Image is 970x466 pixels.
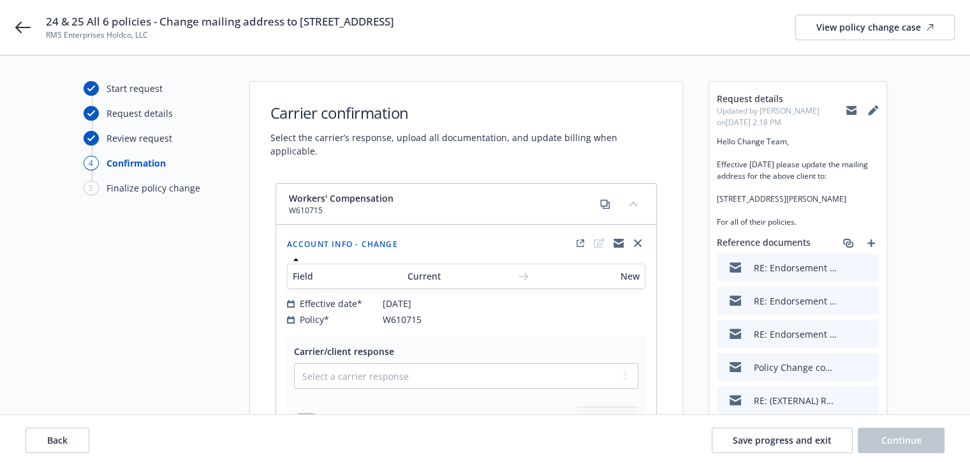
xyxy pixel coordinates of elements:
[577,413,638,425] span: Update billing
[712,428,853,453] button: Save progress and exit
[592,236,607,251] span: edit
[276,184,656,225] div: Workers' CompensationW610715copycollapse content
[733,434,832,446] span: Save progress and exit
[842,394,852,407] button: download file
[611,236,626,251] a: copyLogging
[573,236,588,251] a: external
[287,239,398,250] span: Account info - Change
[289,192,393,205] span: Workers' Compensation
[294,345,394,357] span: Carrier/client response
[270,131,662,158] span: Select the carrier’s response, upload all documentation, and update billing when applicable.
[717,105,846,128] span: Updated by [PERSON_NAME] on [DATE] 2:18 PM
[754,394,837,407] div: RE: (EXTERNAL) RE: Endorsement Request - RMS Enterprises Holdco, LLC - CPPLMLP-24-0073-00
[300,313,329,326] span: Policy*
[842,294,852,308] button: download file
[26,428,89,453] button: Back
[858,428,944,453] button: Continue
[46,14,394,29] span: 24 & 25 All 6 policies - Change mailing address to [STREET_ADDRESS]
[795,15,955,40] a: View policy change case
[46,29,394,41] span: RMS Enterprises Holdco, LLC
[862,294,874,308] button: preview file
[598,197,613,212] a: copy
[862,261,874,274] button: preview file
[717,92,846,105] span: Request details
[84,156,99,170] div: 4
[293,269,408,283] span: Field
[300,297,362,310] span: Effective date*
[717,236,811,251] span: Reference documents
[536,269,640,283] span: New
[862,327,874,341] button: preview file
[270,102,662,123] h1: Carrier confirmation
[408,269,511,283] span: Current
[754,261,837,274] div: RE: Endorsement Request - RMS Enterprises Holdco, LLC - 70APB009494
[630,236,645,251] a: close
[862,361,874,374] button: preview file
[107,132,172,145] div: Review request
[107,156,166,170] div: Confirmation
[842,361,852,374] button: download file
[107,181,200,195] div: Finalize policy change
[289,205,393,216] span: W610715
[623,193,643,214] button: collapse content
[47,434,68,446] span: Back
[383,313,422,326] span: W610715
[383,297,411,310] span: [DATE]
[816,15,934,40] div: View policy change case
[323,413,418,426] span: Billing update needed
[842,261,852,274] button: download file
[862,394,874,407] button: preview file
[863,236,879,251] a: add
[754,294,837,308] div: RE: Endorsement Request - RMS Enterprises Holdco, LLC - H24EMD505779-01
[107,107,173,120] div: Request details
[107,82,163,95] div: Start request
[577,407,638,432] button: Update billing
[754,327,837,341] div: RE: Endorsement Request - RMS Enterprises Holdco, LLC - 70APB009494
[754,361,837,374] div: Policy Change confirmation 2025 D&O - Change mailing address to [STREET_ADDRESS]eml
[717,136,879,228] span: Hello Change Team, Effective [DATE] please update the mailing address for the above client to: [S...
[842,327,852,341] button: download file
[841,236,856,251] a: associate
[881,434,922,446] span: Continue
[84,181,99,195] div: 5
